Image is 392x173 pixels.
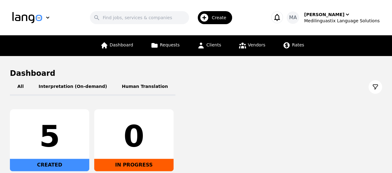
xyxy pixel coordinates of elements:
span: Clients [206,42,221,47]
div: 0 [99,122,169,151]
span: MA [289,14,297,21]
button: All [10,78,31,96]
div: [PERSON_NAME] [304,11,344,18]
a: Clients [193,35,225,56]
span: Dashboard [110,42,133,47]
button: Interpretation (On-demand) [31,78,114,96]
span: Requests [160,42,180,47]
div: CREATED [10,159,89,171]
a: Vendors [235,35,269,56]
div: Medilinguastix Language Solutions [304,18,380,24]
button: Human Translation [114,78,175,96]
a: Rates [279,35,308,56]
h1: Dashboard [10,68,382,78]
button: MA[PERSON_NAME]Medilinguastix Language Solutions [287,11,380,24]
img: Logo [12,12,42,23]
button: Create [189,9,236,27]
a: Dashboard [97,35,137,56]
div: IN PROGRESS [94,159,174,171]
div: 5 [15,122,84,151]
span: Rates [292,42,304,47]
button: Filter [368,80,382,94]
span: Vendors [248,42,265,47]
input: Find jobs, services & companies [90,11,189,24]
a: Requests [147,35,183,56]
span: Create [212,15,231,21]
